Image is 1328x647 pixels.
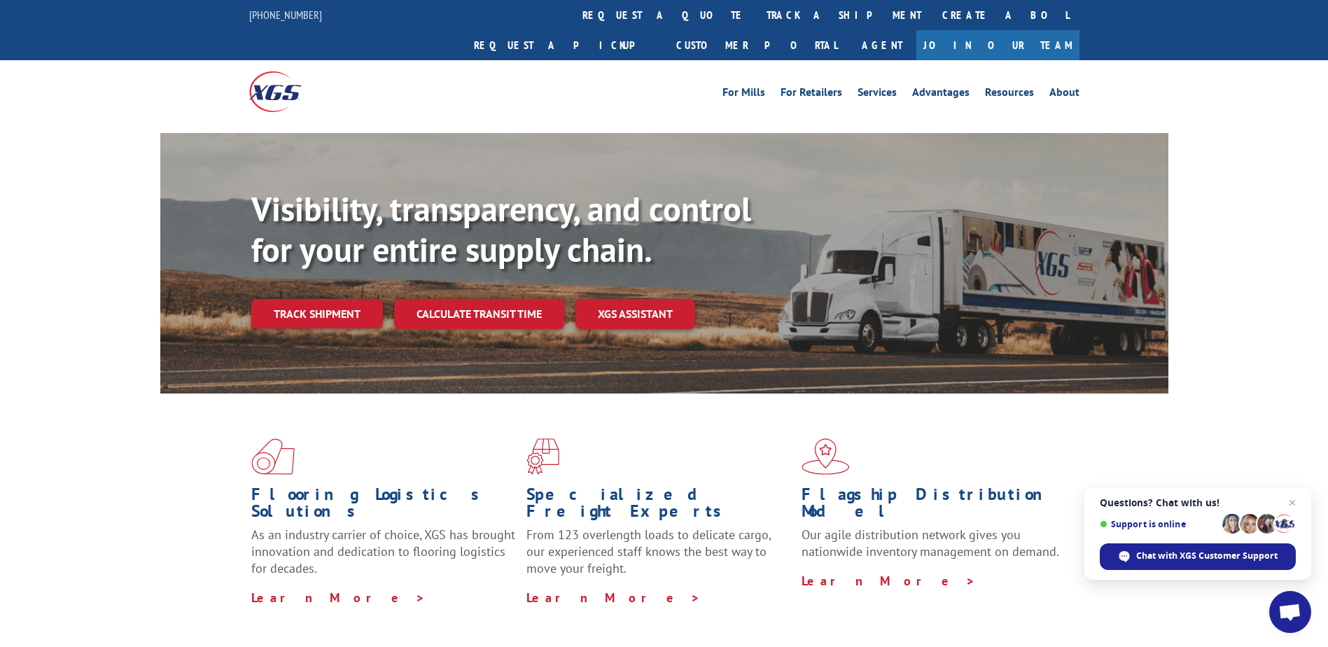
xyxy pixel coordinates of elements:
[985,87,1034,102] a: Resources
[1100,543,1296,570] span: Chat with XGS Customer Support
[251,187,751,271] b: Visibility, transparency, and control for your entire supply chain.
[526,527,791,589] p: From 123 overlength loads to delicate cargo, our experienced staff knows the best way to move you...
[916,30,1079,60] a: Join Our Team
[722,87,765,102] a: For Mills
[251,590,426,606] a: Learn More >
[251,438,295,475] img: xgs-icon-total-supply-chain-intelligence-red
[251,486,516,527] h1: Flooring Logistics Solutions
[251,527,515,576] span: As an industry carrier of choice, XGS has brought innovation and dedication to flooring logistics...
[802,573,976,589] a: Learn More >
[526,590,701,606] a: Learn More >
[251,299,383,328] a: Track shipment
[858,87,897,102] a: Services
[1049,87,1079,102] a: About
[1100,519,1217,529] span: Support is online
[781,87,842,102] a: For Retailers
[463,30,666,60] a: Request a pickup
[575,299,695,329] a: XGS ASSISTANT
[1136,550,1278,562] span: Chat with XGS Customer Support
[802,527,1059,559] span: Our agile distribution network gives you nationwide inventory management on demand.
[802,438,850,475] img: xgs-icon-flagship-distribution-model-red
[526,438,559,475] img: xgs-icon-focused-on-flooring-red
[249,8,322,22] a: [PHONE_NUMBER]
[1100,497,1296,508] span: Questions? Chat with us!
[394,299,564,329] a: Calculate transit time
[912,87,970,102] a: Advantages
[526,486,791,527] h1: Specialized Freight Experts
[848,30,916,60] a: Agent
[802,486,1066,527] h1: Flagship Distribution Model
[666,30,848,60] a: Customer Portal
[1269,591,1311,633] a: Open chat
